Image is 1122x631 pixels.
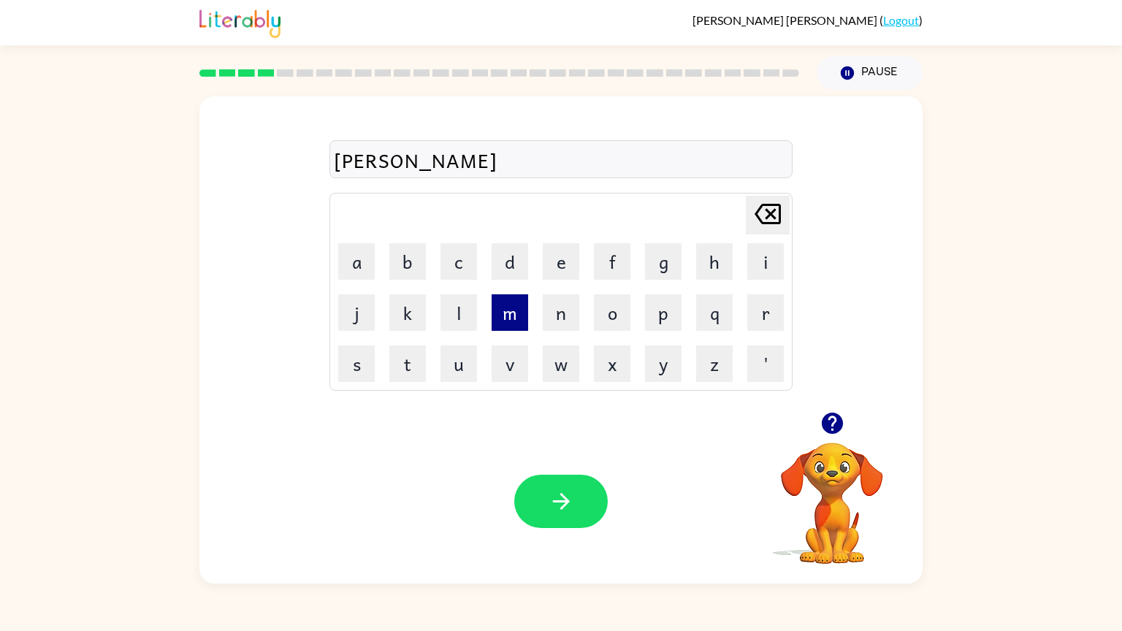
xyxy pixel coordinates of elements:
span: [PERSON_NAME] [PERSON_NAME] [692,13,879,27]
button: q [696,294,733,331]
button: f [594,243,630,280]
button: w [543,345,579,382]
button: r [747,294,784,331]
button: o [594,294,630,331]
button: h [696,243,733,280]
button: i [747,243,784,280]
button: c [440,243,477,280]
button: Pause [817,56,923,90]
button: s [338,345,375,382]
button: a [338,243,375,280]
div: [PERSON_NAME] [334,145,788,175]
a: Logout [883,13,919,27]
button: n [543,294,579,331]
button: j [338,294,375,331]
video: Your browser must support playing .mp4 files to use Literably. Please try using another browser. [759,420,905,566]
button: v [492,345,528,382]
button: d [492,243,528,280]
button: l [440,294,477,331]
button: u [440,345,477,382]
button: x [594,345,630,382]
div: ( ) [692,13,923,27]
button: p [645,294,682,331]
button: b [389,243,426,280]
button: y [645,345,682,382]
button: k [389,294,426,331]
button: m [492,294,528,331]
button: t [389,345,426,382]
img: Literably [199,6,280,38]
button: z [696,345,733,382]
button: g [645,243,682,280]
button: ' [747,345,784,382]
button: e [543,243,579,280]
